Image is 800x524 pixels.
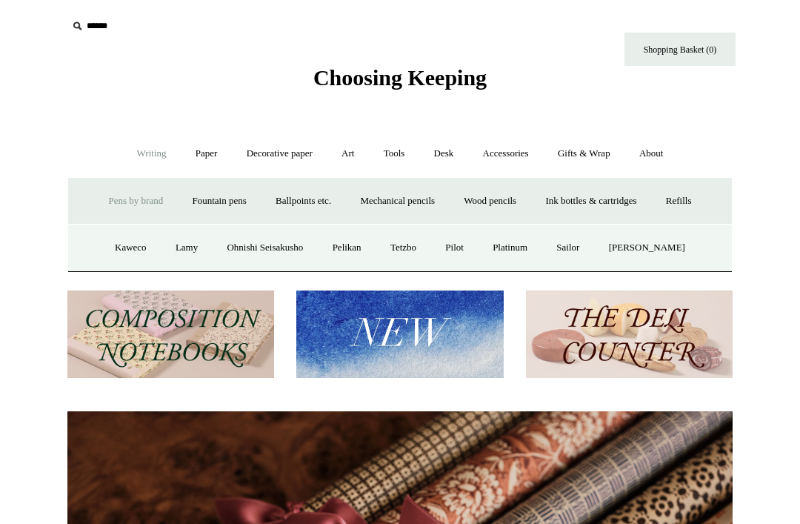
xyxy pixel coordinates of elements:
a: Tetzbo [377,228,430,268]
img: The Deli Counter [526,291,733,379]
a: Tools [370,134,419,173]
a: Wood pencils [450,182,530,221]
span: Choosing Keeping [313,65,487,90]
a: Pilot [432,228,477,268]
a: Fountain pens [179,182,259,221]
a: Desk [421,134,467,173]
img: New.jpg__PID:f73bdf93-380a-4a35-bcfe-7823039498e1 [296,291,503,379]
a: Accessories [470,134,542,173]
a: Decorative paper [233,134,326,173]
a: Ballpoints etc. [262,182,344,221]
a: Ohnishi Seisakusho [213,228,316,268]
img: 202302 Composition ledgers.jpg__PID:69722ee6-fa44-49dd-a067-31375e5d54ec [67,291,274,379]
a: About [626,134,677,173]
a: Platinum [479,228,541,268]
a: Shopping Basket (0) [624,33,736,66]
a: Writing [124,134,180,173]
a: Lamy [162,228,211,268]
a: Pens by brand [96,182,177,221]
a: Refills [653,182,705,221]
a: Paper [182,134,231,173]
a: Art [328,134,367,173]
a: Ink bottles & cartridges [532,182,650,221]
a: Choosing Keeping [313,77,487,87]
a: Mechanical pencils [347,182,448,221]
a: Pelikan [319,228,375,268]
a: Sailor [543,228,593,268]
a: Kaweco [101,228,160,268]
a: Gifts & Wrap [544,134,624,173]
a: [PERSON_NAME] [596,228,699,268]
